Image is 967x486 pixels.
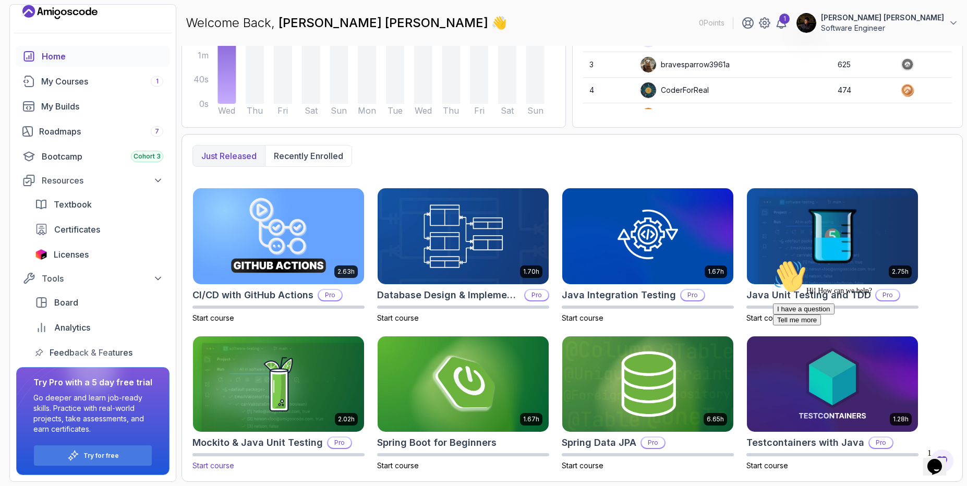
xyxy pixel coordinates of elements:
span: Start course [377,313,419,322]
span: Hi! How can we help? [4,31,103,39]
tspan: Sat [501,105,514,116]
p: 2.63h [337,268,355,276]
p: 0 Points [699,18,724,28]
span: 👋 [491,14,507,32]
img: Spring Data JPA card [562,336,733,432]
img: Java Unit Testing and TDD card [747,188,918,284]
tspan: Thu [443,105,459,116]
span: Start course [746,313,788,322]
span: Certificates [54,223,100,236]
a: licenses [29,244,170,265]
a: Java Integration Testing card1.67hJava Integration TestingProStart course [562,188,734,323]
iframe: chat widget [923,444,957,476]
a: home [16,46,170,67]
a: textbook [29,194,170,215]
tspan: 40s [194,74,209,84]
p: Software Engineer [821,23,944,33]
a: Mockito & Java Unit Testing card2.02hMockito & Java Unit TestingProStart course [192,336,365,471]
tspan: Sun [331,105,347,116]
td: 4 [583,78,634,103]
p: [PERSON_NAME] [PERSON_NAME] [821,13,944,23]
tspan: 1m [198,50,209,60]
span: Licenses [54,248,89,261]
span: Feedback & Features [50,346,132,359]
img: Database Design & Implementation card [378,188,549,284]
a: Java Unit Testing and TDD card2.75hJava Unit Testing and TDDProStart course [746,188,918,323]
td: 5 [583,103,634,129]
div: Home [42,50,163,63]
div: CoderForReal [640,82,709,99]
p: Go deeper and learn job-ready skills. Practice with real-world projects, take assessments, and ea... [33,393,152,434]
img: :wave: [4,4,38,38]
img: user profile image [640,82,656,98]
p: Pro [328,438,351,448]
img: jetbrains icon [35,249,47,260]
tspan: Wed [415,105,432,116]
span: Analytics [54,321,90,334]
span: Start course [562,313,603,322]
div: wildmongoosefb425 [640,107,732,124]
a: Testcontainers with Java card1.28hTestcontainers with JavaProStart course [746,336,918,471]
p: Just released [201,150,257,162]
p: Pro [319,290,342,300]
a: feedback [29,342,170,363]
button: Try for free [33,445,152,466]
button: Just released [193,145,265,166]
span: Start course [562,461,603,470]
td: 3 [583,52,634,78]
img: user profile image [796,13,816,33]
img: CI/CD with GitHub Actions card [193,188,364,284]
tspan: Mon [358,105,376,116]
img: Java Integration Testing card [562,188,733,284]
p: Pro [681,290,704,300]
p: Welcome Back, [186,15,507,31]
button: I have a question [4,48,66,59]
p: 1.67h [708,268,724,276]
a: certificates [29,219,170,240]
h2: Java Unit Testing and TDD [746,288,871,302]
button: user profile image[PERSON_NAME] [PERSON_NAME]Software Engineer [796,13,959,33]
p: 1.70h [523,268,539,276]
h2: Mockito & Java Unit Testing [192,435,323,450]
h2: Spring Data JPA [562,435,636,450]
p: Recently enrolled [274,150,343,162]
button: Resources [16,171,170,190]
img: user profile image [640,108,656,124]
a: CI/CD with GitHub Actions card2.63hCI/CD with GitHub ActionsProStart course [192,188,365,323]
a: roadmaps [16,121,170,142]
span: Start course [746,461,788,470]
p: Pro [642,438,664,448]
a: bootcamp [16,146,170,167]
div: My Courses [41,75,163,88]
p: 2.02h [338,415,355,423]
a: courses [16,71,170,92]
span: [PERSON_NAME] [PERSON_NAME] [279,15,491,30]
a: board [29,292,170,313]
div: 1 [779,14,790,24]
tspan: Wed [218,105,235,116]
a: Database Design & Implementation card1.70hDatabase Design & ImplementationProStart course [377,188,549,323]
p: Pro [525,290,548,300]
span: 1 [156,77,159,86]
span: Board [54,296,78,309]
td: 625 [831,52,894,78]
td: 474 [831,78,894,103]
span: Start course [192,461,234,470]
a: builds [16,96,170,117]
tspan: Fri [277,105,288,116]
h2: CI/CD with GitHub Actions [192,288,313,302]
span: 7 [155,127,159,136]
span: Cohort 3 [134,152,161,161]
div: Roadmaps [39,125,163,138]
tspan: Thu [247,105,263,116]
button: Tools [16,269,170,288]
h2: Testcontainers with Java [746,435,864,450]
a: Try for free [83,452,119,460]
a: Spring Boot for Beginners card1.67hSpring Boot for BeginnersStart course [377,336,549,471]
h2: Database Design & Implementation [377,288,520,302]
div: Resources [42,174,163,187]
tspan: Tue [388,105,403,116]
span: Textbook [54,198,92,211]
